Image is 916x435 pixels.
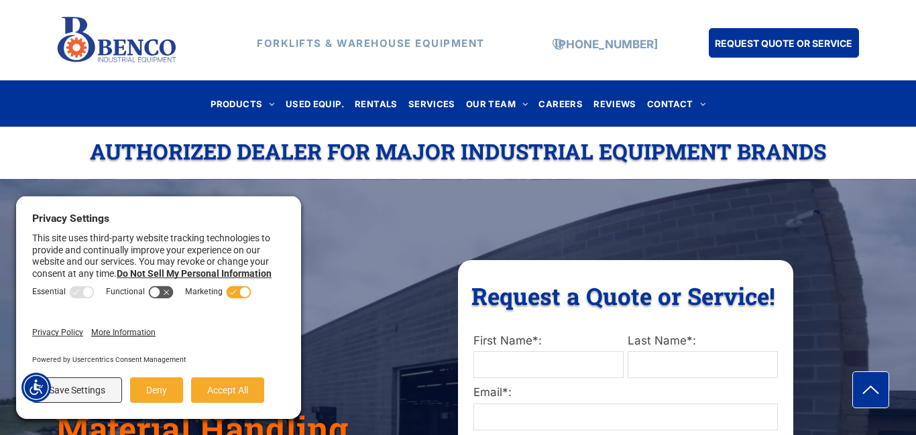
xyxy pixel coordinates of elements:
span: Request a Quote or Service! [471,280,775,311]
a: PRODUCTS [205,95,280,113]
label: First Name*: [473,332,624,350]
a: CAREERS [533,95,588,113]
a: CONTACT [642,95,711,113]
a: [PHONE_NUMBER] [555,38,658,51]
a: OUR TEAM [461,95,534,113]
span: REQUEST QUOTE OR SERVICE [715,31,852,56]
a: REVIEWS [588,95,642,113]
span: Authorized Dealer For Major Industrial Equipment Brands [90,137,826,166]
a: REQUEST QUOTE OR SERVICE [709,28,859,58]
a: RENTALS [349,95,403,113]
label: Email*: [473,384,778,401]
label: Last Name*: [628,332,778,350]
a: USED EQUIP. [280,95,349,113]
div: Accessibility Menu [21,373,51,402]
strong: FORKLIFTS & WAREHOUSE EQUIPMENT [257,37,485,50]
a: SERVICES [403,95,461,113]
